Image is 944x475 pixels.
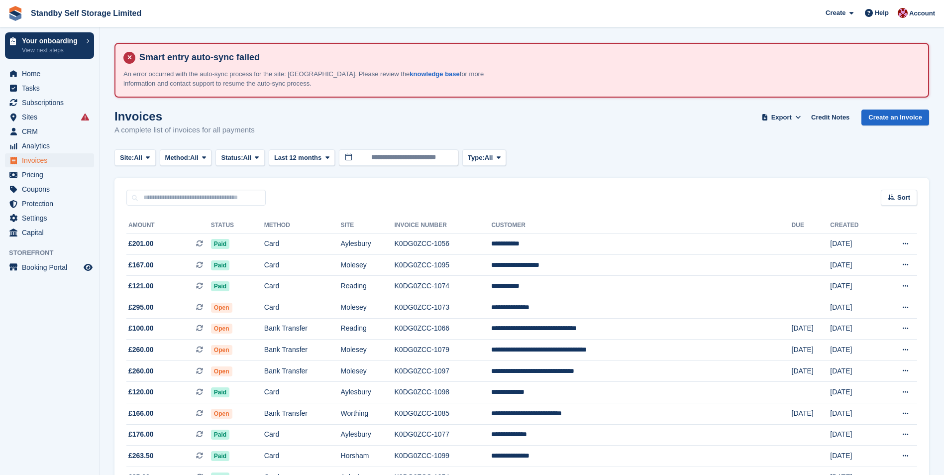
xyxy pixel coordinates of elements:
[211,451,229,461] span: Paid
[128,366,154,376] span: £260.00
[211,218,264,234] th: Status
[830,360,880,382] td: [DATE]
[395,318,492,340] td: K0DG0ZCC-1066
[792,218,831,234] th: Due
[134,153,142,163] span: All
[264,403,341,424] td: Bank Transfer
[22,260,82,274] span: Booking Portal
[264,382,341,403] td: Card
[211,430,229,440] span: Paid
[211,324,232,334] span: Open
[341,403,395,424] td: Worthing
[22,81,82,95] span: Tasks
[341,340,395,361] td: Molesey
[114,124,255,136] p: A complete list of invoices for all payments
[5,81,94,95] a: menu
[22,197,82,211] span: Protection
[807,110,853,126] a: Credit Notes
[264,340,341,361] td: Bank Transfer
[771,113,792,122] span: Export
[123,69,497,89] p: An error occurred with the auto-sync process for the site: [GEOGRAPHIC_DATA]. Please review the f...
[410,70,459,78] a: knowledge base
[22,153,82,167] span: Invoices
[861,110,929,126] a: Create an Invoice
[341,382,395,403] td: Aylesbury
[5,226,94,239] a: menu
[909,8,935,18] span: Account
[5,153,94,167] a: menu
[128,323,154,334] span: £100.00
[22,182,82,196] span: Coupons
[792,403,831,424] td: [DATE]
[341,276,395,297] td: Reading
[211,345,232,355] span: Open
[792,360,831,382] td: [DATE]
[830,382,880,403] td: [DATE]
[395,254,492,276] td: K0DG0ZCC-1095
[211,281,229,291] span: Paid
[5,260,94,274] a: menu
[830,276,880,297] td: [DATE]
[395,218,492,234] th: Invoice Number
[5,197,94,211] a: menu
[128,238,154,249] span: £201.00
[22,110,82,124] span: Sites
[190,153,199,163] span: All
[395,234,492,255] td: K0DG0ZCC-1056
[22,67,82,81] span: Home
[5,211,94,225] a: menu
[22,124,82,138] span: CRM
[22,96,82,110] span: Subscriptions
[211,366,232,376] span: Open
[830,340,880,361] td: [DATE]
[211,303,232,313] span: Open
[5,110,94,124] a: menu
[759,110,803,126] button: Export
[5,32,94,59] a: Your onboarding View next steps
[341,254,395,276] td: Molesey
[22,211,82,225] span: Settings
[792,340,831,361] td: [DATE]
[81,113,89,121] i: Smart entry sync failures have occurred
[264,424,341,446] td: Card
[264,276,341,297] td: Card
[211,239,229,249] span: Paid
[22,46,81,55] p: View next steps
[5,67,94,81] a: menu
[22,168,82,182] span: Pricing
[395,360,492,382] td: K0DG0ZCC-1097
[27,5,145,21] a: Standby Self Storage Limited
[341,234,395,255] td: Aylesbury
[9,248,99,258] span: Storefront
[128,387,154,397] span: £120.00
[395,382,492,403] td: K0DG0ZCC-1098
[341,218,395,234] th: Site
[8,6,23,21] img: stora-icon-8386f47178a22dfd0bd8f6a31ec36ba5ce8667c1dd55bd0f319d3a0aa187defe.svg
[5,182,94,196] a: menu
[120,153,134,163] span: Site:
[165,153,191,163] span: Method:
[243,153,252,163] span: All
[264,297,341,318] td: Card
[395,403,492,424] td: K0DG0ZCC-1085
[341,446,395,467] td: Horsham
[341,318,395,340] td: Reading
[160,149,212,166] button: Method: All
[114,110,255,123] h1: Invoices
[897,193,910,203] span: Sort
[5,96,94,110] a: menu
[22,139,82,153] span: Analytics
[462,149,506,166] button: Type: All
[128,451,154,461] span: £263.50
[211,409,232,419] span: Open
[215,149,264,166] button: Status: All
[395,424,492,446] td: K0DG0ZCC-1077
[211,260,229,270] span: Paid
[830,254,880,276] td: [DATE]
[22,37,81,44] p: Your onboarding
[5,139,94,153] a: menu
[211,387,229,397] span: Paid
[395,340,492,361] td: K0DG0ZCC-1079
[792,318,831,340] td: [DATE]
[485,153,493,163] span: All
